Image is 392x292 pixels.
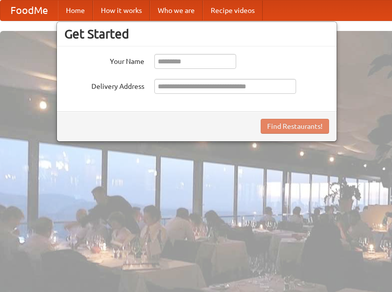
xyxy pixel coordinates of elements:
[261,119,329,134] button: Find Restaurants!
[93,0,150,20] a: How it works
[64,79,144,91] label: Delivery Address
[0,0,58,20] a: FoodMe
[203,0,263,20] a: Recipe videos
[58,0,93,20] a: Home
[64,26,329,41] h3: Get Started
[150,0,203,20] a: Who we are
[64,54,144,66] label: Your Name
